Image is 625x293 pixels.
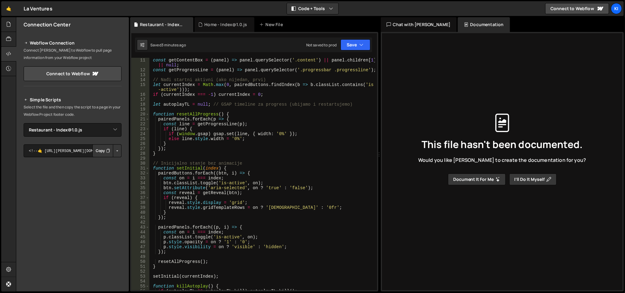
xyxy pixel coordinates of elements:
[131,259,149,264] div: 50
[611,3,622,14] a: Ki
[131,72,149,77] div: 13
[131,190,149,195] div: 36
[24,5,52,12] div: La Ventures
[131,92,149,97] div: 16
[131,166,149,171] div: 31
[131,97,149,102] div: 17
[131,264,149,269] div: 51
[131,122,149,127] div: 22
[306,42,337,48] div: Not saved to prod
[24,39,122,47] h2: Webflow Connection
[131,200,149,205] div: 38
[131,171,149,176] div: 32
[131,210,149,215] div: 40
[131,244,149,249] div: 47
[24,47,122,61] p: Connect [PERSON_NAME] to Webflow to pull page information from your Webflow project
[92,144,113,157] button: Copy
[131,58,149,68] div: 11
[259,21,285,28] div: New File
[131,225,149,230] div: 43
[131,284,149,289] div: 55
[140,21,186,28] div: Restaurant - Index@1.0.js
[131,161,149,166] div: 30
[341,39,370,50] button: Save
[131,127,149,131] div: 23
[131,107,149,112] div: 19
[131,215,149,220] div: 41
[131,240,149,244] div: 46
[131,156,149,161] div: 29
[204,21,247,28] div: Home - Index@1.0.js
[131,269,149,274] div: 52
[24,96,122,104] h2: Simple Scripts
[131,102,149,107] div: 18
[131,195,149,200] div: 37
[131,131,149,136] div: 24
[131,274,149,279] div: 53
[131,254,149,259] div: 49
[448,174,506,185] button: Document it for me
[131,112,149,117] div: 20
[458,17,510,32] div: Documentation
[131,279,149,284] div: 54
[150,42,186,48] div: Saved
[131,82,149,92] div: 15
[131,249,149,254] div: 48
[131,136,149,141] div: 25
[287,3,338,14] button: Code + Tools
[131,181,149,186] div: 34
[131,141,149,146] div: 26
[131,146,149,151] div: 27
[24,21,71,28] h2: Connection Center
[131,220,149,225] div: 42
[131,186,149,190] div: 35
[24,66,122,81] a: Connect to Webflow
[381,17,457,32] div: Chat with [PERSON_NAME]
[131,117,149,122] div: 21
[131,176,149,181] div: 33
[24,144,122,157] textarea: <!--🤙 [URL][PERSON_NAME][DOMAIN_NAME]> <script>document.addEventListener("DOMContentLoaded", func...
[161,42,186,48] div: 3 minutes ago
[545,3,609,14] a: Connect to Webflow
[131,235,149,240] div: 45
[422,139,583,149] span: This file hasn't been documented.
[131,151,149,156] div: 28
[131,230,149,235] div: 44
[1,1,16,16] a: 🤙
[24,104,122,118] p: Select the file and then copy the script to a page in your Webflow Project footer code.
[92,144,122,157] div: Button group with nested dropdown
[24,227,122,282] iframe: YouTube video player
[418,157,586,163] span: Would you like [PERSON_NAME] to create the documentation for you?
[131,77,149,82] div: 14
[24,167,122,223] iframe: YouTube video player
[131,68,149,72] div: 12
[131,205,149,210] div: 39
[509,174,557,185] button: I’ll do it myself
